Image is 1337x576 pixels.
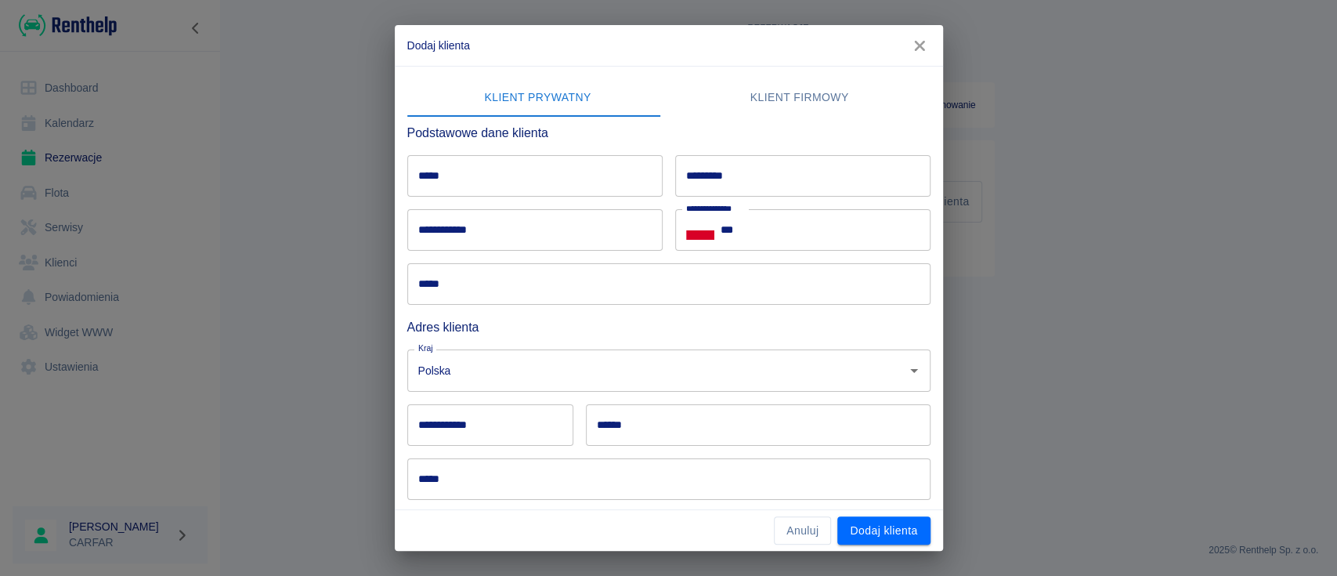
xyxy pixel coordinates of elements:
[407,123,930,143] h6: Podstawowe dane klienta
[686,219,714,242] button: Select country
[418,342,433,354] label: Kraj
[407,317,930,337] h6: Adres klienta
[395,25,943,66] h2: Dodaj klienta
[774,516,831,545] button: Anuluj
[407,79,669,117] button: Klient prywatny
[669,79,930,117] button: Klient firmowy
[837,516,930,545] button: Dodaj klienta
[903,360,925,382] button: Otwórz
[407,79,930,117] div: lab API tabs example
